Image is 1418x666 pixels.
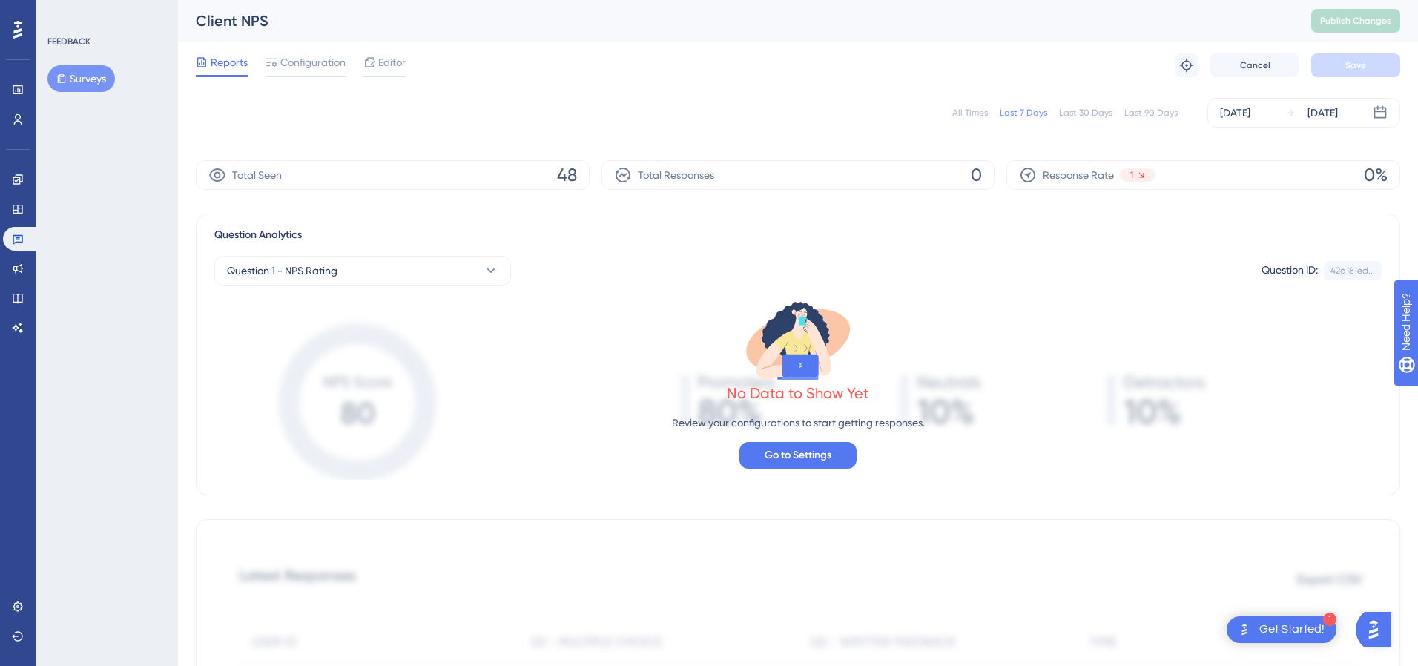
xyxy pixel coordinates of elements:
[638,166,714,184] span: Total Responses
[214,226,302,244] span: Question Analytics
[1307,104,1338,122] div: [DATE]
[214,256,511,286] button: Question 1 - NPS Rating
[35,4,93,22] span: Need Help?
[1059,107,1112,119] div: Last 30 Days
[971,163,982,187] span: 0
[1236,621,1253,639] img: launcher-image-alternative-text
[1345,59,1366,71] span: Save
[378,53,406,71] span: Editor
[1130,169,1133,181] span: 1
[232,166,282,184] span: Total Seen
[1259,622,1325,638] div: Get Started!
[47,65,115,92] button: Surveys
[211,53,248,71] span: Reports
[1220,104,1250,122] div: [DATE]
[1043,166,1114,184] span: Response Rate
[1356,607,1400,652] iframe: UserGuiding AI Assistant Launcher
[1124,107,1178,119] div: Last 90 Days
[1000,107,1047,119] div: Last 7 Days
[765,446,831,464] span: Go to Settings
[1311,9,1400,33] button: Publish Changes
[227,262,337,280] span: Question 1 - NPS Rating
[1330,265,1375,277] div: 42d181ed...
[47,36,90,47] div: FEEDBACK
[1262,261,1318,280] div: Question ID:
[1323,613,1336,626] div: 1
[672,414,925,432] p: Review your configurations to start getting responses.
[1240,59,1270,71] span: Cancel
[1311,53,1400,77] button: Save
[1227,616,1336,643] div: Open Get Started! checklist, remaining modules: 1
[727,383,869,403] div: No Data to Show Yet
[557,163,577,187] span: 48
[1364,163,1388,187] span: 0%
[196,10,1274,31] div: Client NPS
[739,442,857,469] button: Go to Settings
[280,53,346,71] span: Configuration
[1210,53,1299,77] button: Cancel
[952,107,988,119] div: All Times
[1320,15,1391,27] span: Publish Changes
